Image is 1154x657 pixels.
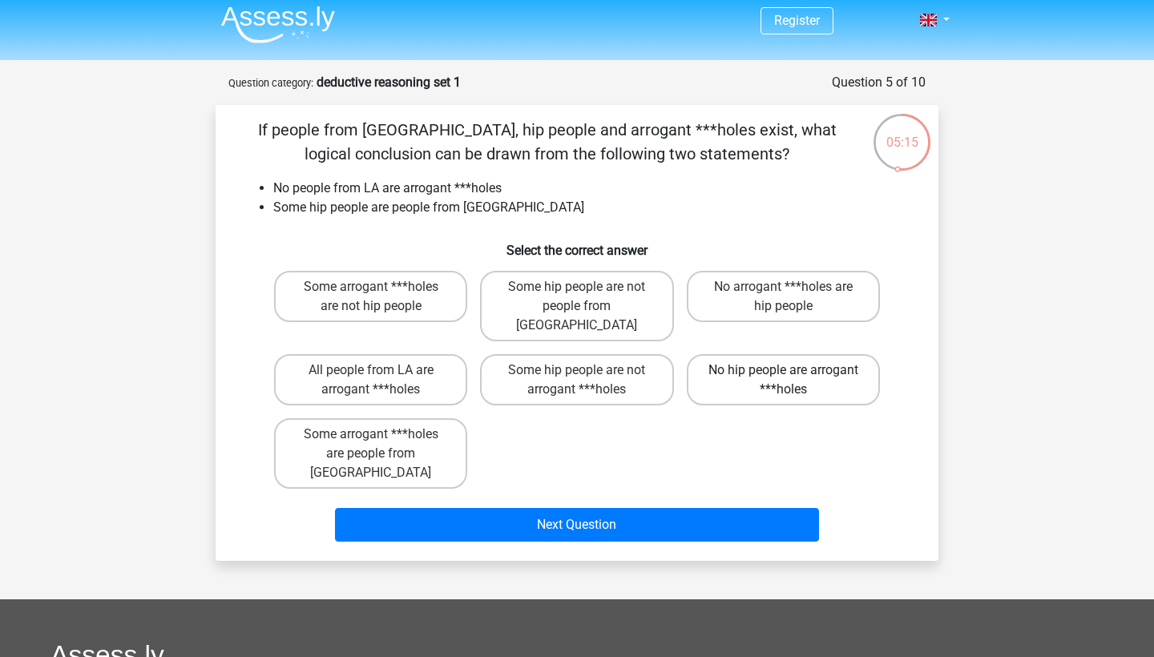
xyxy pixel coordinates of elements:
li: Some hip people are people from [GEOGRAPHIC_DATA] [273,198,913,217]
img: Assessly [221,6,335,43]
label: No arrogant ***holes are hip people [687,271,880,322]
label: Some hip people are not people from [GEOGRAPHIC_DATA] [480,271,673,341]
a: Register [774,13,820,28]
li: No people from LA are arrogant ***holes [273,179,913,198]
strong: deductive reasoning set 1 [317,75,461,90]
label: All people from LA are arrogant ***holes [274,354,467,405]
label: Some arrogant ***holes are people from [GEOGRAPHIC_DATA] [274,418,467,489]
label: Some hip people are not arrogant ***holes [480,354,673,405]
label: No hip people are arrogant ***holes [687,354,880,405]
div: 05:15 [872,112,932,152]
p: If people from [GEOGRAPHIC_DATA], hip people and arrogant ***holes exist, what logical conclusion... [241,118,853,166]
label: Some arrogant ***holes are not hip people [274,271,467,322]
small: Question category: [228,77,313,89]
h6: Select the correct answer [241,230,913,258]
div: Question 5 of 10 [832,73,926,92]
button: Next Question [335,508,820,542]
